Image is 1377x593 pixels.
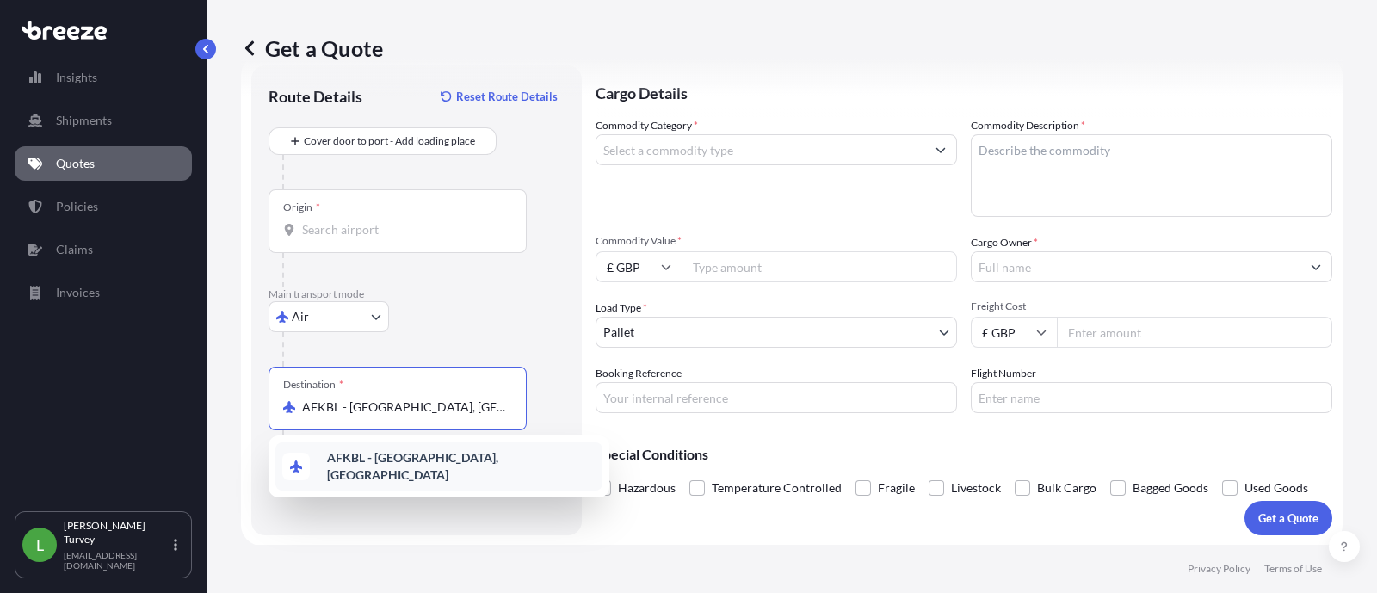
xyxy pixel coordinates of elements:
span: Used Goods [1244,475,1308,501]
label: Cargo Owner [971,234,1038,251]
span: Air [292,308,309,325]
span: Temperature Controlled [712,475,842,501]
p: Special Conditions [596,448,1332,461]
span: L [36,536,44,553]
p: Terms of Use [1264,562,1322,576]
span: Freight Cost [971,300,1332,313]
span: Load Type [596,300,647,317]
input: Select a commodity type [596,134,925,165]
p: Invoices [56,284,100,301]
input: Destination [302,398,505,416]
span: Cover door to port - Add loading place [304,133,475,150]
input: Enter name [971,382,1332,413]
input: Enter amount [1057,317,1332,348]
p: Shipments [56,112,112,129]
p: Get a Quote [241,34,383,62]
p: Claims [56,241,93,258]
span: Pallet [603,324,634,341]
p: [PERSON_NAME] Turvey [64,519,170,547]
p: Reset Route Details [456,88,558,105]
div: Origin [283,201,320,214]
p: Policies [56,198,98,215]
span: Hazardous [618,475,676,501]
p: Insights [56,69,97,86]
p: Quotes [56,155,95,172]
input: Origin [302,221,505,238]
label: Booking Reference [596,365,682,382]
label: Commodity Description [971,117,1085,134]
span: Bagged Goods [1133,475,1208,501]
label: Flight Number [971,365,1036,382]
p: [EMAIL_ADDRESS][DOMAIN_NAME] [64,550,170,571]
div: Show suggestions [269,435,609,497]
button: Show suggestions [925,134,956,165]
b: AFKBL - [GEOGRAPHIC_DATA], [GEOGRAPHIC_DATA] [327,450,498,482]
label: Commodity Category [596,117,698,134]
span: Livestock [951,475,1001,501]
input: Your internal reference [596,382,957,413]
span: Commodity Value [596,234,957,248]
input: Full name [972,251,1300,282]
p: Privacy Policy [1188,562,1250,576]
button: Show suggestions [1300,251,1331,282]
button: Select transport [269,301,389,332]
p: Route Details [269,86,362,107]
p: Main transport mode [269,287,565,301]
span: Fragile [878,475,915,501]
input: Type amount [682,251,957,282]
p: Get a Quote [1258,510,1318,527]
span: Bulk Cargo [1037,475,1096,501]
div: Destination [283,378,343,392]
